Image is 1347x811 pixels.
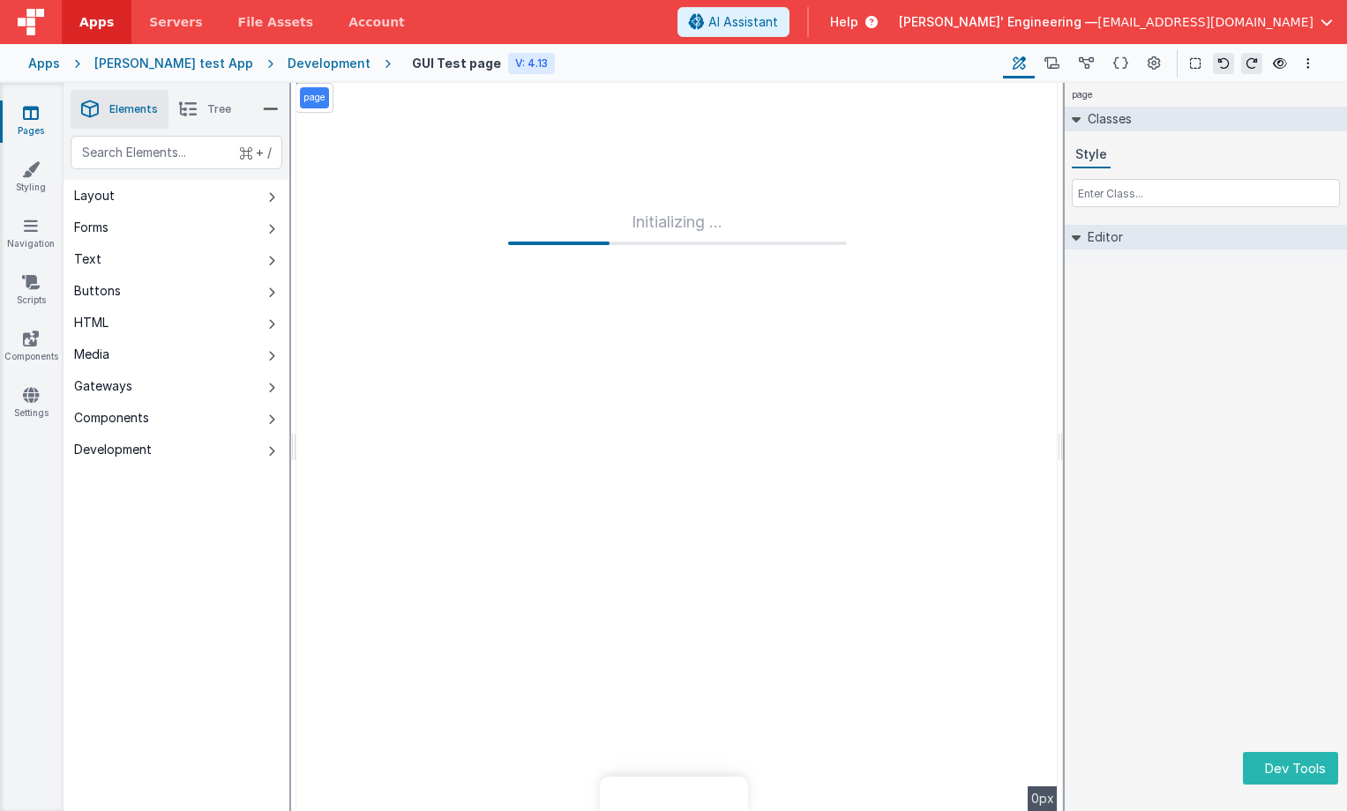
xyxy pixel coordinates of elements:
span: AI Assistant [708,13,778,31]
span: Apps [79,13,114,31]
button: HTML [64,307,289,339]
button: Gateways [64,370,289,402]
div: Initializing ... [508,210,847,245]
button: Layout [64,180,289,212]
span: Elements [109,102,158,116]
div: Gateways [74,377,132,395]
h4: page [1065,83,1100,107]
input: Search Elements... [71,136,282,169]
button: AI Assistant [677,7,789,37]
div: HTML [74,314,109,331]
button: Style [1072,142,1111,168]
h2: Classes [1081,107,1132,131]
button: Text [64,243,289,275]
div: Forms [74,219,109,236]
button: Dev Tools [1243,752,1338,785]
span: Servers [149,13,202,31]
div: Layout [74,187,115,205]
div: Text [74,250,101,268]
div: Development [288,55,370,72]
div: 0px [1028,786,1058,811]
span: [PERSON_NAME]' Engineering — [899,13,1097,31]
h2: Editor [1081,225,1123,249]
div: --> [296,83,1058,811]
div: Development [74,441,152,458]
div: Components [74,409,149,427]
button: Forms [64,212,289,243]
button: [PERSON_NAME]' Engineering — [EMAIL_ADDRESS][DOMAIN_NAME] [899,13,1333,31]
span: + / [240,136,272,169]
div: Media [74,346,109,363]
div: [PERSON_NAME] test App [94,55,253,72]
h4: GUI Test page [412,56,501,70]
button: Buttons [64,275,289,307]
span: Tree [207,102,231,116]
div: V: 4.13 [508,53,555,74]
input: Enter Class... [1072,179,1340,207]
button: Development [64,434,289,465]
span: Help [830,13,858,31]
button: Media [64,339,289,370]
span: [EMAIL_ADDRESS][DOMAIN_NAME] [1097,13,1313,31]
span: File Assets [238,13,314,31]
button: Components [64,402,289,434]
p: page [303,91,326,105]
div: Buttons [74,282,121,300]
div: Apps [28,55,60,72]
button: Options [1298,53,1319,74]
